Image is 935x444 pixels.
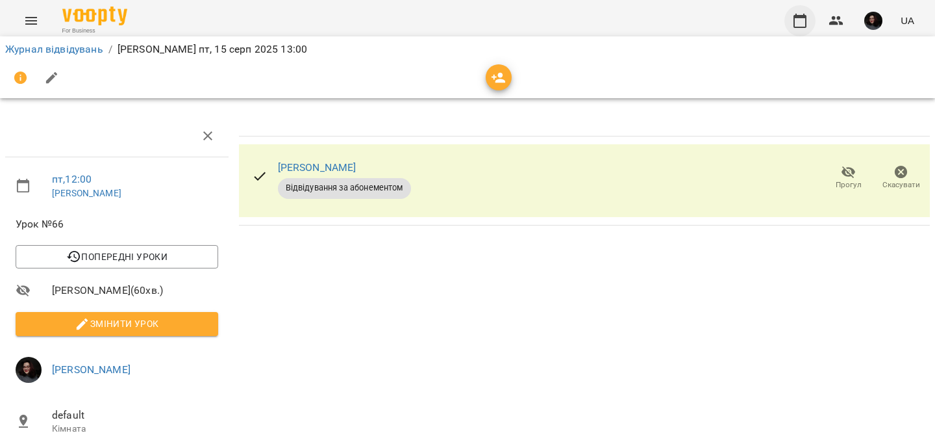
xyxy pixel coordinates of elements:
[52,283,218,298] span: [PERSON_NAME] ( 60 хв. )
[16,312,218,335] button: Змінити урок
[5,43,103,55] a: Журнал відвідувань
[278,161,356,174] a: [PERSON_NAME]
[901,14,914,27] span: UA
[26,249,208,265] span: Попередні уроки
[822,160,875,196] button: Прогул
[16,357,42,383] img: 3b3145ad26fe4813cc7227c6ce1adc1c.jpg
[895,8,919,33] button: UA
[16,245,218,268] button: Попередні уроки
[278,182,411,194] span: Відвідування за абонементом
[52,408,218,423] span: default
[875,160,927,196] button: Скасувати
[52,363,131,376] a: [PERSON_NAME]
[52,173,92,185] a: пт , 12:00
[16,5,47,36] button: Menu
[62,27,127,35] span: For Business
[108,42,112,57] li: /
[62,7,127,25] img: Voopty Logo
[118,42,307,57] p: [PERSON_NAME] пт, 15 серп 2025 13:00
[836,179,862,190] span: Прогул
[26,316,208,332] span: Змінити урок
[864,12,882,30] img: 3b3145ad26fe4813cc7227c6ce1adc1c.jpg
[882,179,920,190] span: Скасувати
[5,42,930,57] nav: breadcrumb
[16,216,218,232] span: Урок №66
[52,188,121,198] a: [PERSON_NAME]
[52,423,218,436] p: Кімната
